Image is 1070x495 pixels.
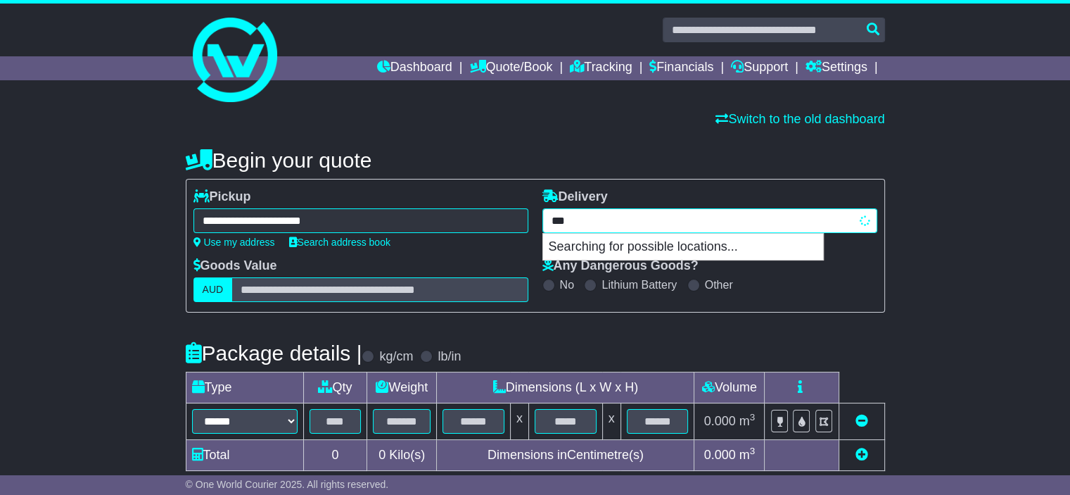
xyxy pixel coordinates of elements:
a: Use my address [193,237,275,248]
label: Delivery [542,189,608,205]
label: Other [705,278,733,292]
sup: 3 [750,446,756,456]
span: 0.000 [704,414,736,428]
td: Weight [367,372,437,403]
span: m [739,414,756,428]
h4: Begin your quote [186,149,885,172]
td: Total [186,440,303,471]
span: © One World Courier 2025. All rights reserved. [186,479,389,490]
a: Support [731,56,788,80]
span: m [739,448,756,462]
td: Kilo(s) [367,440,437,471]
label: Any Dangerous Goods? [542,258,699,274]
span: 0 [378,448,386,462]
td: Qty [303,372,367,403]
a: Switch to the old dashboard [715,112,884,126]
label: Pickup [193,189,251,205]
span: 0.000 [704,448,736,462]
a: Quote/Book [469,56,552,80]
a: Tracking [570,56,632,80]
sup: 3 [750,412,756,422]
td: x [510,403,528,440]
td: Dimensions in Centimetre(s) [437,440,694,471]
td: Dimensions (L x W x H) [437,372,694,403]
a: Financials [649,56,713,80]
a: Search address book [289,237,390,248]
td: Volume [694,372,765,403]
p: Searching for possible locations... [543,234,823,261]
a: Settings [805,56,867,80]
td: 0 [303,440,367,471]
label: Goods Value [193,258,277,274]
td: x [602,403,620,440]
label: AUD [193,277,233,302]
typeahead: Please provide city [542,208,877,233]
label: lb/in [438,349,461,365]
a: Add new item [855,448,868,462]
td: Type [186,372,303,403]
h4: Package details | [186,342,362,365]
label: Lithium Battery [601,278,677,292]
label: No [560,278,574,292]
a: Remove this item [855,414,868,428]
a: Dashboard [377,56,452,80]
label: kg/cm [379,349,413,365]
